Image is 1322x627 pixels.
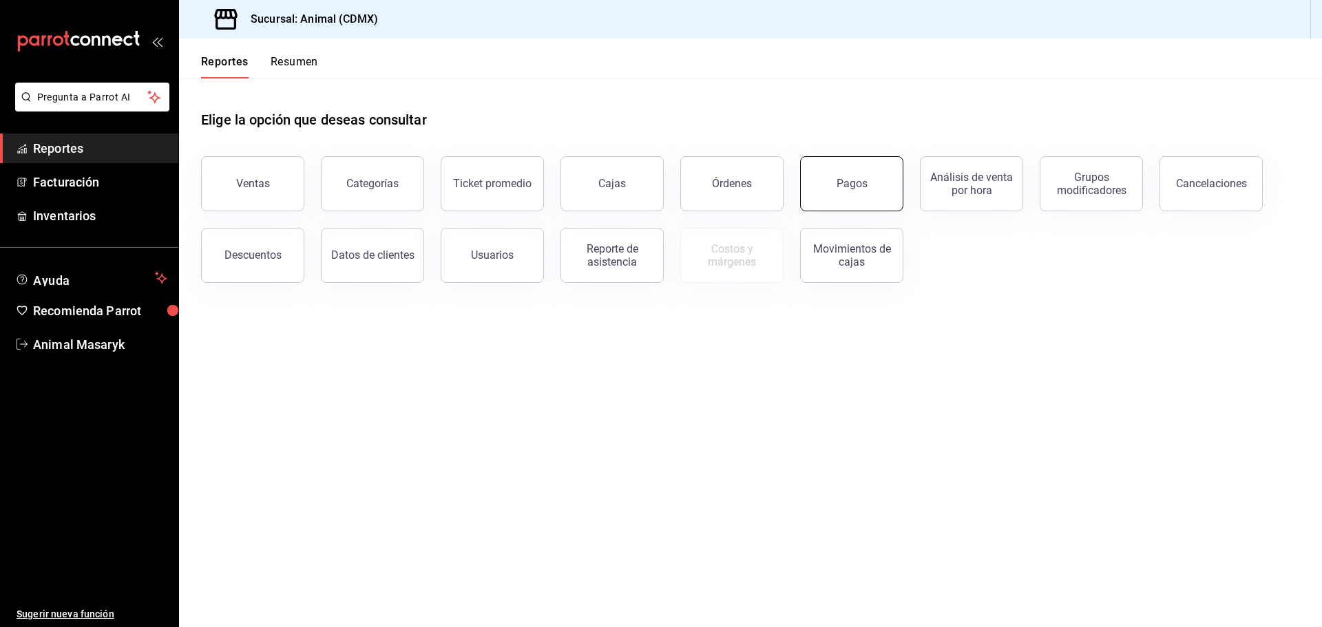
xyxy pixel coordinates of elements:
[240,11,378,28] h3: Sucursal: Animal (CDMX)
[441,228,544,283] button: Usuarios
[37,90,148,105] span: Pregunta a Parrot AI
[809,242,894,268] div: Movimientos de cajas
[800,156,903,211] button: Pagos
[1160,156,1263,211] button: Cancelaciones
[929,171,1014,197] div: Análisis de venta por hora
[33,139,167,158] span: Reportes
[569,242,655,268] div: Reporte de asistencia
[17,607,167,621] span: Sugerir nueva función
[1176,177,1247,190] div: Cancelaciones
[201,55,318,78] div: navigation tabs
[560,228,664,283] button: Reporte de asistencia
[920,156,1023,211] button: Análisis de venta por hora
[33,335,167,354] span: Animal Masaryk
[712,177,752,190] div: Órdenes
[560,156,664,211] button: Cajas
[10,100,169,114] a: Pregunta a Parrot AI
[837,177,868,190] div: Pagos
[201,109,427,130] h1: Elige la opción que deseas consultar
[1049,171,1134,197] div: Grupos modificadores
[471,248,514,262] div: Usuarios
[689,242,775,268] div: Costos y márgenes
[201,55,249,78] button: Reportes
[33,206,167,225] span: Inventarios
[680,228,784,283] button: Contrata inventarios para ver este reporte
[151,36,162,47] button: open_drawer_menu
[201,156,304,211] button: Ventas
[15,83,169,111] button: Pregunta a Parrot AI
[236,177,270,190] div: Ventas
[346,177,399,190] div: Categorías
[800,228,903,283] button: Movimientos de cajas
[441,156,544,211] button: Ticket promedio
[680,156,784,211] button: Órdenes
[33,270,149,286] span: Ayuda
[33,173,167,191] span: Facturación
[1040,156,1143,211] button: Grupos modificadores
[453,177,532,190] div: Ticket promedio
[331,248,415,262] div: Datos de clientes
[321,228,424,283] button: Datos de clientes
[33,301,167,320] span: Recomienda Parrot
[224,248,282,262] div: Descuentos
[598,177,626,190] div: Cajas
[321,156,424,211] button: Categorías
[201,228,304,283] button: Descuentos
[271,55,318,78] button: Resumen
